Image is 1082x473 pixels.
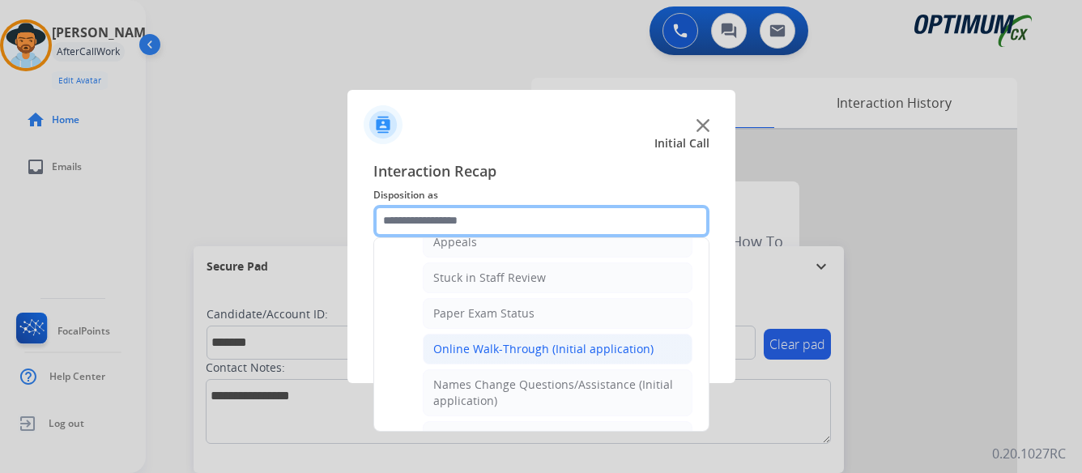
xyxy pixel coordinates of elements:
[654,135,709,151] span: Initial Call
[373,160,709,185] span: Interaction Recap
[992,444,1066,463] p: 0.20.1027RC
[364,105,403,144] img: contactIcon
[433,341,654,357] div: Online Walk-Through (Initial application)
[433,377,682,409] div: Names Change Questions/Assistance (Initial application)
[433,305,535,322] div: Paper Exam Status
[373,185,709,205] span: Disposition as
[433,428,625,445] div: Endorsement Number Not Working
[433,234,477,250] div: Appeals
[433,270,546,286] div: Stuck in Staff Review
